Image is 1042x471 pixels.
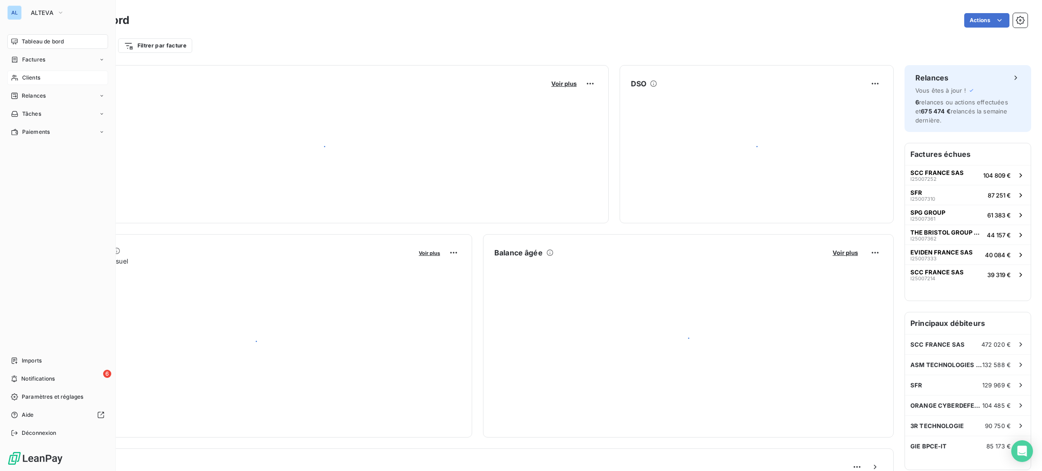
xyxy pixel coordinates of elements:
[494,247,543,258] h6: Balance âgée
[987,212,1011,219] span: 61 383 €
[905,264,1031,284] button: SCC FRANCE SASI2500721439 319 €
[964,13,1009,28] button: Actions
[915,87,966,94] span: Vous êtes à jour !
[22,38,64,46] span: Tableau de bord
[7,408,108,422] a: Aide
[905,205,1031,225] button: SPG GROUPI2500736161 383 €
[987,231,1011,239] span: 44 157 €
[910,176,937,182] span: I25007252
[103,370,111,378] span: 6
[910,341,965,348] span: SCC FRANCE SAS
[7,5,22,20] div: AL
[910,209,945,216] span: SPG GROUP
[22,128,50,136] span: Paiements
[910,189,922,196] span: SFR
[983,172,1011,179] span: 104 809 €
[910,382,922,389] span: SFR
[910,216,935,221] span: I25007361
[549,80,579,88] button: Voir plus
[22,56,45,64] span: Factures
[905,185,1031,205] button: SFRI2500731087 251 €
[982,402,1011,409] span: 104 485 €
[915,99,1008,124] span: relances ou actions effectuées et relancés la semaine dernière.
[21,375,55,383] span: Notifications
[905,225,1031,245] button: THE BRISTOL GROUP DEUTSCHLAND GMBHI2500736244 157 €
[22,74,40,82] span: Clients
[982,361,1011,368] span: 132 588 €
[551,80,577,87] span: Voir plus
[416,249,443,257] button: Voir plus
[22,411,34,419] span: Aide
[22,393,83,401] span: Paramètres et réglages
[910,276,935,281] span: I25007214
[51,256,412,266] span: Chiffre d'affaires mensuel
[22,92,46,100] span: Relances
[905,312,1031,334] h6: Principaux débiteurs
[7,451,63,466] img: Logo LeanPay
[910,361,982,368] span: ASM TECHNOLOGIES SAS
[910,249,973,256] span: EVIDEN FRANCE SAS
[915,72,948,83] h6: Relances
[833,249,858,256] span: Voir plus
[910,196,935,202] span: I25007310
[905,245,1031,264] button: EVIDEN FRANCE SASI2500733340 084 €
[1011,440,1033,462] div: Open Intercom Messenger
[22,110,41,118] span: Tâches
[631,78,646,89] h6: DSO
[910,402,982,409] span: ORANGE CYBERDEFENSE [GEOGRAPHIC_DATA]
[988,192,1011,199] span: 87 251 €
[921,108,950,115] span: 675 474 €
[910,268,964,276] span: SCC FRANCE SAS
[985,422,1011,429] span: 90 750 €
[982,382,1011,389] span: 129 969 €
[910,236,937,241] span: I25007362
[905,143,1031,165] h6: Factures échues
[905,165,1031,185] button: SCC FRANCE SASI25007252104 809 €
[985,251,1011,259] span: 40 084 €
[910,229,983,236] span: THE BRISTOL GROUP DEUTSCHLAND GMBH
[22,357,42,365] span: Imports
[910,422,964,429] span: 3R TECHNOLOGIE
[830,249,861,257] button: Voir plus
[910,443,947,450] span: GIE BPCE-IT
[22,429,57,437] span: Déconnexion
[981,341,1011,348] span: 472 020 €
[910,256,937,261] span: I25007333
[419,250,440,256] span: Voir plus
[31,9,53,16] span: ALTEVA
[987,271,1011,278] span: 39 319 €
[118,38,192,53] button: Filtrer par facture
[915,99,919,106] span: 6
[986,443,1011,450] span: 85 173 €
[910,169,964,176] span: SCC FRANCE SAS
